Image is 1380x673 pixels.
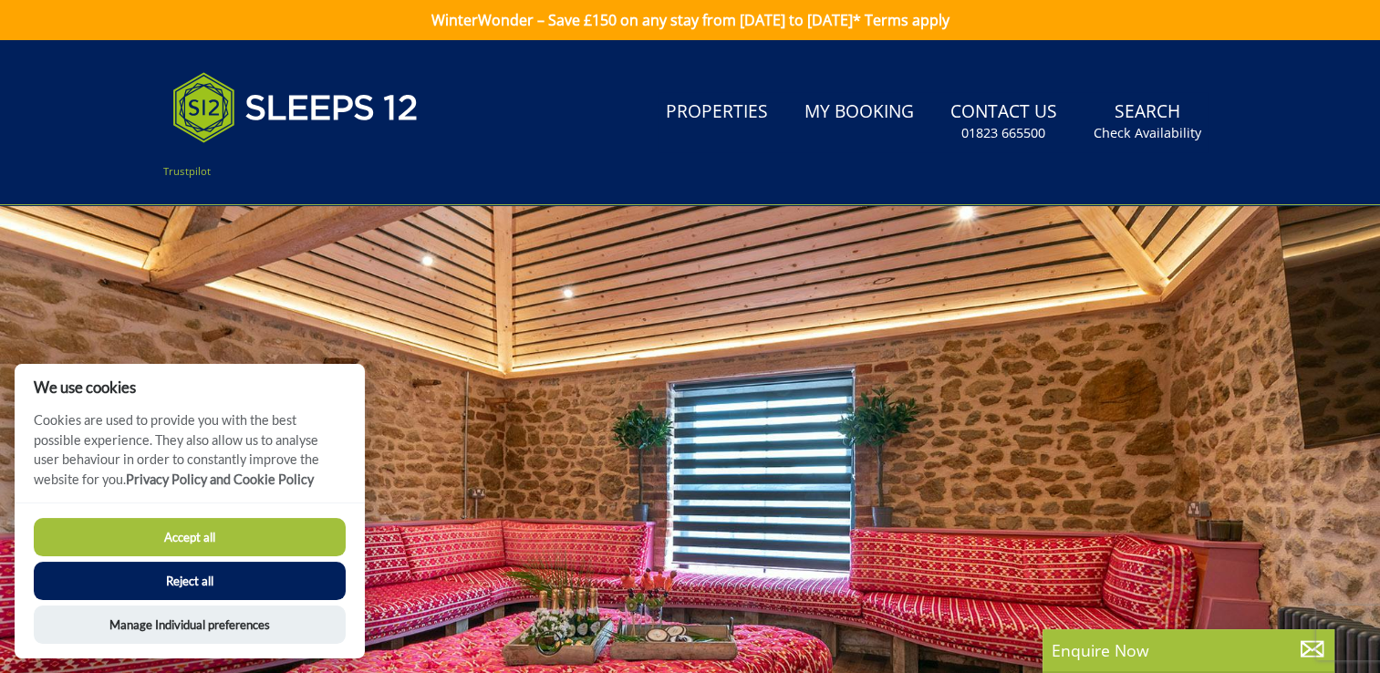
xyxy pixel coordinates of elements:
[126,471,314,487] a: Privacy Policy and Cookie Policy
[943,92,1064,151] a: Contact Us01823 665500
[163,164,211,178] a: Trustpilot
[15,410,365,502] p: Cookies are used to provide you with the best possible experience. They also allow us to analyse ...
[1086,92,1209,151] a: SearchCheck Availability
[15,378,365,396] h2: We use cookies
[34,606,346,644] button: Manage Individual preferences
[34,518,346,556] button: Accept all
[797,92,921,133] a: My Booking
[34,562,346,600] button: Reject all
[1094,124,1201,142] small: Check Availability
[1052,638,1325,662] p: Enquire Now
[659,92,775,133] a: Properties
[172,62,419,153] img: Sleeps 12
[961,124,1045,142] small: 01823 665500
